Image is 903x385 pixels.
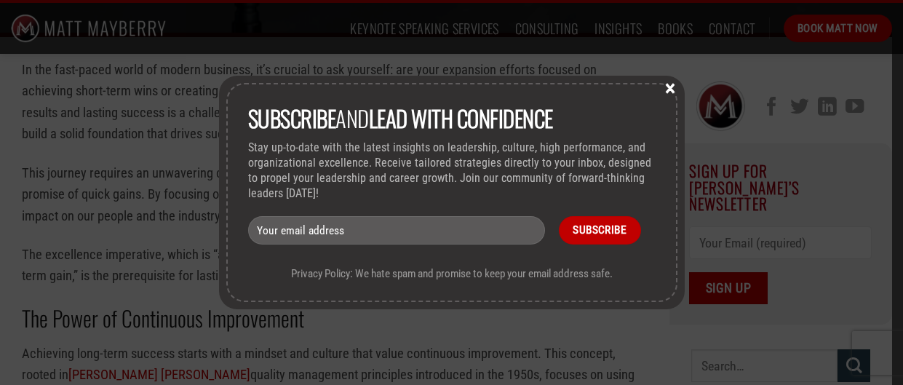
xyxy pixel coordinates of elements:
span: and [248,101,553,135]
input: Your email address [248,216,545,245]
p: Stay up-to-date with the latest insights on leadership, culture, high performance, and organizati... [248,140,656,201]
button: Close [659,81,681,94]
strong: Subscribe [248,101,336,135]
p: Privacy Policy: We hate spam and promise to keep your email address safe. [248,267,656,280]
input: Subscribe [559,216,641,245]
strong: lead with Confidence [369,101,553,135]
